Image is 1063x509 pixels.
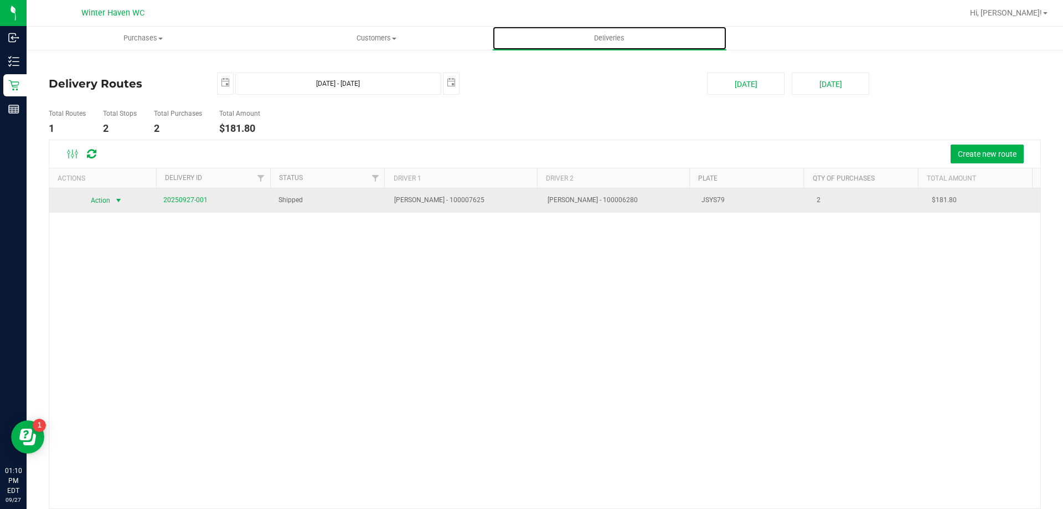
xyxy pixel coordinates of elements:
[11,420,44,454] iframe: Resource center
[58,174,152,182] div: Actions
[27,27,260,50] a: Purchases
[493,27,726,50] a: Deliveries
[918,168,1032,188] th: Total Amount
[5,466,22,496] p: 01:10 PM EDT
[154,110,202,117] h5: Total Purchases
[8,32,19,43] inline-svg: Inbound
[260,33,492,43] span: Customers
[5,496,22,504] p: 09/27
[792,73,869,95] button: [DATE]
[163,196,208,204] a: 20250927-001
[707,73,785,95] button: [DATE]
[279,174,303,182] a: Status
[278,195,303,205] span: Shipped
[33,419,46,432] iframe: Resource center unread badge
[817,195,821,205] span: 2
[103,123,137,134] h4: 2
[394,195,484,205] span: [PERSON_NAME] - 100007625
[951,145,1024,163] button: Create new route
[8,56,19,67] inline-svg: Inventory
[970,8,1042,17] span: Hi, [PERSON_NAME]!
[103,110,137,117] h5: Total Stops
[366,168,384,187] a: Filter
[701,195,725,205] span: JSYS79
[154,123,202,134] h4: 2
[81,8,145,18] span: Winter Haven WC
[111,193,125,208] span: select
[813,174,875,182] a: Qty of Purchases
[49,73,200,95] h4: Delivery Routes
[958,150,1016,158] span: Create new route
[8,80,19,91] inline-svg: Retail
[932,195,957,205] span: $181.80
[219,123,260,134] h4: $181.80
[548,195,638,205] span: [PERSON_NAME] - 100006280
[443,73,459,92] span: select
[260,27,493,50] a: Customers
[8,104,19,115] inline-svg: Reports
[698,174,718,182] a: Plate
[252,168,270,187] a: Filter
[219,110,260,117] h5: Total Amount
[579,33,639,43] span: Deliveries
[165,174,202,182] a: Delivery ID
[218,73,233,92] span: select
[27,33,259,43] span: Purchases
[384,168,536,188] th: Driver 1
[49,110,86,117] h5: Total Routes
[81,193,111,208] span: Action
[537,168,689,188] th: Driver 2
[49,123,86,134] h4: 1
